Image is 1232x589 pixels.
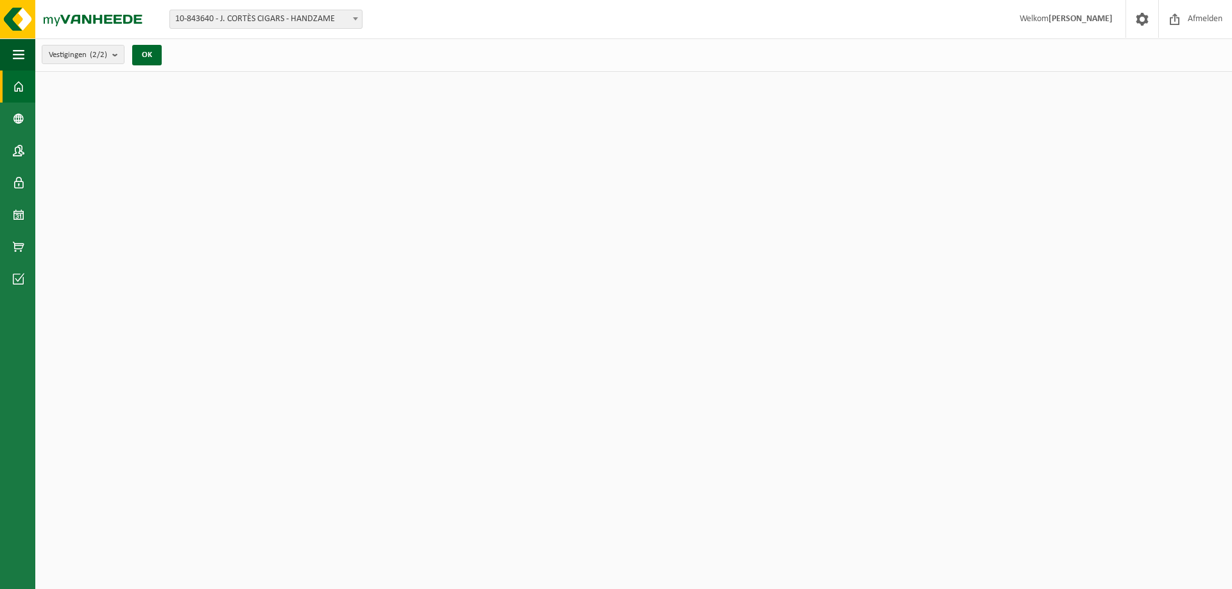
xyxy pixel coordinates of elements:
[169,10,363,29] span: 10-843640 - J. CORTÈS CIGARS - HANDZAME
[42,45,124,64] button: Vestigingen(2/2)
[132,45,162,65] button: OK
[1048,14,1113,24] strong: [PERSON_NAME]
[170,10,362,28] span: 10-843640 - J. CORTÈS CIGARS - HANDZAME
[90,51,107,59] count: (2/2)
[49,46,107,65] span: Vestigingen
